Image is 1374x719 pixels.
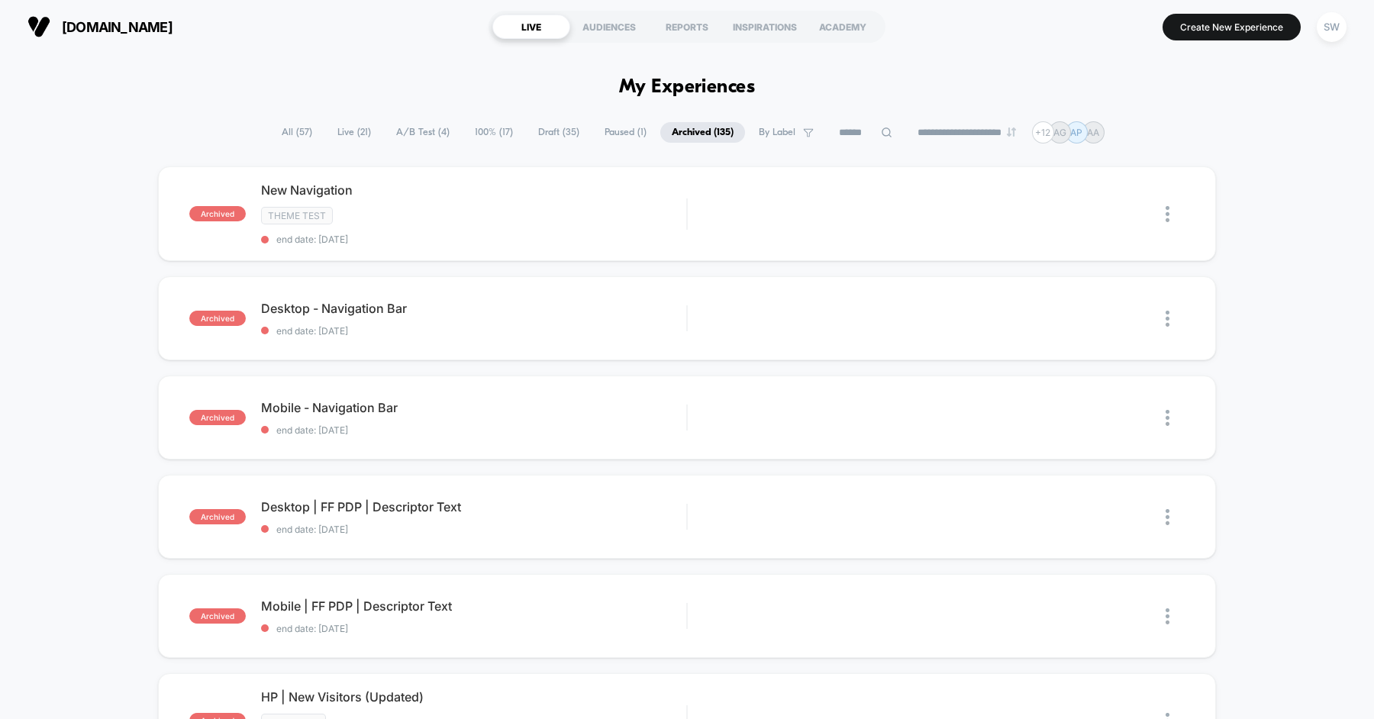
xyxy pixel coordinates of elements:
span: New Navigation [261,182,686,198]
button: [DOMAIN_NAME] [23,15,177,39]
span: All ( 57 ) [270,122,324,143]
img: close [1166,509,1169,525]
span: Live ( 21 ) [326,122,382,143]
span: [DOMAIN_NAME] [62,19,173,35]
button: Create New Experience [1163,14,1301,40]
span: Mobile - Navigation Bar [261,400,686,415]
div: INSPIRATIONS [726,15,804,39]
span: 100% ( 17 ) [463,122,524,143]
span: archived [189,410,246,425]
span: archived [189,311,246,326]
span: Archived ( 135 ) [660,122,745,143]
div: ACADEMY [804,15,882,39]
span: Desktop | FF PDP | Descriptor Text [261,499,686,514]
span: end date: [DATE] [261,524,686,535]
img: close [1166,311,1169,327]
span: Draft ( 35 ) [527,122,591,143]
span: end date: [DATE] [261,234,686,245]
div: REPORTS [648,15,726,39]
div: SW [1317,12,1347,42]
img: close [1166,608,1169,624]
div: + 12 [1032,121,1054,143]
span: A/B Test ( 4 ) [385,122,461,143]
h1: My Experiences [619,76,756,98]
p: AG [1053,127,1066,138]
span: archived [189,608,246,624]
img: end [1007,127,1016,137]
span: Mobile | FF PDP | Descriptor Text [261,598,686,614]
img: close [1166,206,1169,222]
div: AUDIENCES [570,15,648,39]
span: Desktop - Navigation Bar [261,301,686,316]
p: AP [1070,127,1082,138]
span: Theme Test [261,207,333,224]
span: By Label [759,127,795,138]
img: Visually logo [27,15,50,38]
button: SW [1312,11,1351,43]
p: AA [1087,127,1099,138]
span: end date: [DATE] [261,623,686,634]
span: end date: [DATE] [261,325,686,337]
span: archived [189,509,246,524]
span: archived [189,206,246,221]
span: Paused ( 1 ) [593,122,658,143]
div: LIVE [492,15,570,39]
span: end date: [DATE] [261,424,686,436]
span: HP | New Visitors (Updated) [261,689,686,704]
img: close [1166,410,1169,426]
